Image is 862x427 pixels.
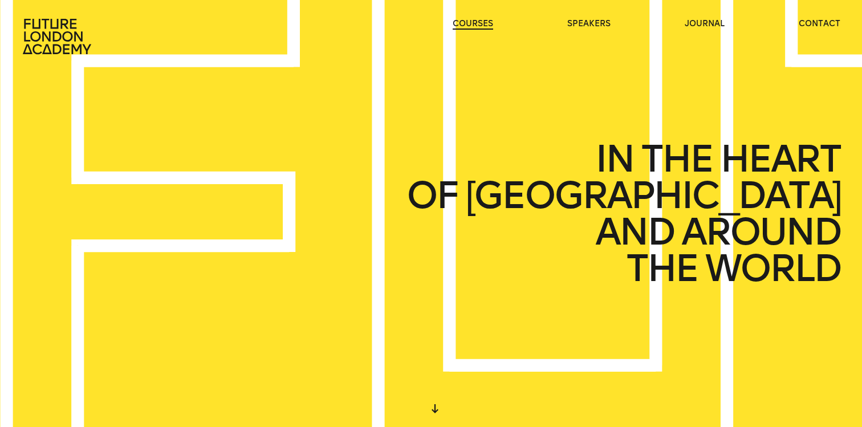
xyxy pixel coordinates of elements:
a: speakers [567,18,611,30]
span: IN [595,141,633,177]
a: contact [799,18,840,30]
span: AROUND [681,214,840,250]
span: THE [641,141,713,177]
span: [GEOGRAPHIC_DATA] [465,177,840,214]
span: HEART [720,141,840,177]
span: OF [406,177,458,214]
span: THE [626,250,698,287]
span: AND [595,214,674,250]
span: WORLD [705,250,840,287]
a: journal [685,18,725,30]
a: courses [453,18,493,30]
